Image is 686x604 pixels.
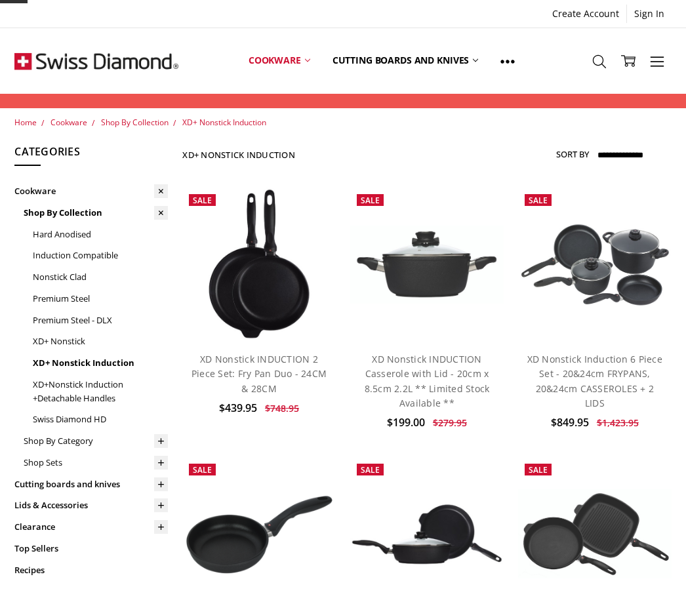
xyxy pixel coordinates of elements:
a: Cookware [14,180,168,202]
a: Nonstick Clad [33,266,168,288]
img: XD Nonstick INDUCTION Casserole with Lid - 20cm x 8.5cm 2.2L ** Limited Stock Available ** [350,226,504,304]
span: Sale [193,195,212,206]
a: Clearance [14,516,168,538]
a: Shop Sets [24,452,168,473]
a: Cutting boards and knives [14,473,168,495]
a: XD+Nonstick Induction +Detachable Handles [33,374,168,409]
a: XD Nonstick INDUCTION 2 Piece Set: Fry Pan Duo - 24CM & 28CM [182,188,336,341]
a: XD Nonstick INDUCTION 2 Piece Set: Fry Pan Duo - 24CM & 28CM [192,353,327,395]
a: XD Nonstick Induction 6 Piece Set - 20&24cm FRYPANS, 20&24cm CASSEROLES + 2 LIDS [527,353,662,409]
a: Shop By Collection [101,117,169,128]
a: XD Nonstick INDUCTION Casserole with Lid - 20cm x 8.5cm 2.2L ** Limited Stock Available ** [365,353,490,409]
span: Sale [361,195,380,206]
img: Free Shipping On Every Order [14,28,178,94]
h5: Categories [14,144,168,166]
label: Sort By [556,144,589,165]
img: XD Nonstick Induction 6 Piece Set - 20&24cm FRYPANS, 20&24cm CASSEROLES + 2 LIDS [518,222,672,308]
img: XD Nonstick INDUCTION 2 Piece Set: Fry Pan Duo - 24CM & 28CM [206,188,312,341]
a: Top Sellers [14,538,168,559]
img: XD Induction 2 Piece Set: 28cm Fry Pan and 28x28cm Grill Pan [518,489,672,578]
span: $279.95 [433,416,467,429]
a: XD Nonstick Induction 6 Piece Set - 20&24cm FRYPANS, 20&24cm CASSEROLES + 2 LIDS [518,188,672,341]
a: Premium Steel - DLX [33,310,168,331]
a: Cookware [237,31,321,90]
a: Recipes [14,559,168,581]
img: XD Induction Non-stick Frypan 18cm [182,491,336,577]
span: $199.00 [387,415,425,430]
a: Premium Steel [33,288,168,310]
a: Shop By Category [24,430,168,452]
a: Shop By Collection [24,202,168,224]
img: XD Induction 2 Piece Combo: Fry Pan 28cm and Saute Pan 28cm + 28cm lid [350,502,504,567]
a: Create Account [545,5,626,23]
a: Sign In [627,5,672,23]
span: Sale [361,464,380,475]
a: Induction Compatible [33,245,168,266]
a: Cutting boards and knives [321,31,490,90]
a: XD+ Nonstick [33,331,168,352]
span: $439.95 [219,401,257,415]
h1: XD+ Nonstick Induction [182,150,295,160]
a: Cookware [50,117,87,128]
span: Sale [193,464,212,475]
a: XD+ Nonstick Induction [182,117,266,128]
span: Sale [529,464,548,475]
span: $1,423.95 [597,416,639,429]
a: Lids & Accessories [14,495,168,517]
a: Swiss Diamond HD [33,409,168,430]
span: $748.95 [265,402,299,414]
a: Show All [489,31,526,91]
a: XD+ Nonstick Induction [33,352,168,374]
a: XD Nonstick INDUCTION Casserole with Lid - 20cm x 8.5cm 2.2L ** Limited Stock Available ** [350,188,504,341]
a: Home [14,117,37,128]
span: Sale [529,195,548,206]
a: Hard Anodised [33,224,168,245]
span: $849.95 [551,415,589,430]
